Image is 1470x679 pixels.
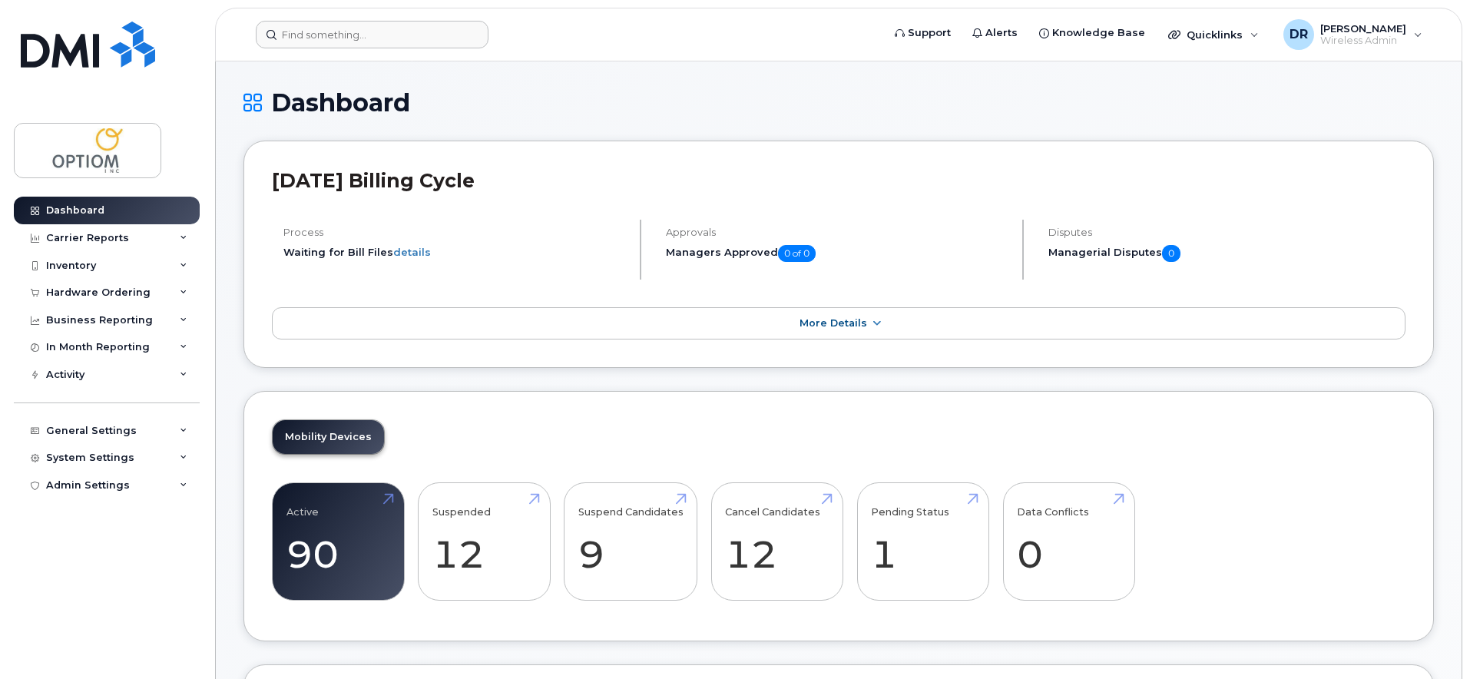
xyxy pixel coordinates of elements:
[578,491,684,592] a: Suspend Candidates 9
[243,89,1434,116] h1: Dashboard
[283,227,627,238] h4: Process
[393,246,431,258] a: details
[871,491,975,592] a: Pending Status 1
[432,491,536,592] a: Suspended 12
[283,245,627,260] li: Waiting for Bill Files
[286,491,390,592] a: Active 90
[1017,491,1121,592] a: Data Conflicts 0
[273,420,384,454] a: Mobility Devices
[1048,245,1405,262] h5: Managerial Disputes
[666,227,1009,238] h4: Approvals
[1048,227,1405,238] h4: Disputes
[800,317,867,329] span: More Details
[778,245,816,262] span: 0 of 0
[666,245,1009,262] h5: Managers Approved
[725,491,829,592] a: Cancel Candidates 12
[1162,245,1180,262] span: 0
[272,169,1405,192] h2: [DATE] Billing Cycle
